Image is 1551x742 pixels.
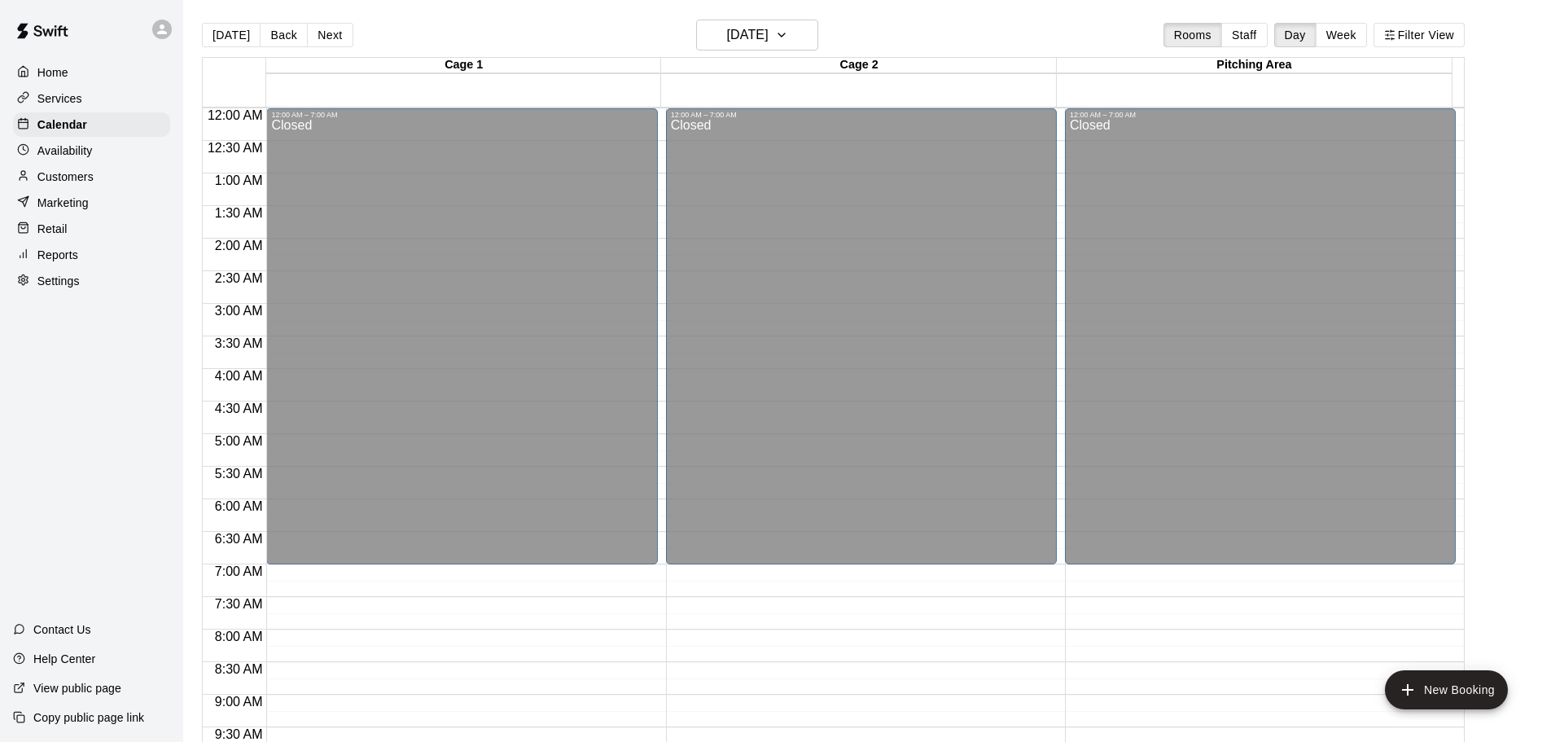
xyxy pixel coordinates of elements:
button: Day [1274,23,1317,47]
div: 12:00 AM – 7:00 AM [671,111,1052,119]
span: 6:30 AM [211,532,267,546]
div: Closed [1070,119,1451,570]
a: Settings [13,269,170,293]
div: 12:00 AM – 7:00 AM: Closed [1065,108,1456,564]
p: Contact Us [33,621,91,638]
h6: [DATE] [727,24,769,46]
p: Customers [37,169,94,185]
p: Home [37,64,68,81]
a: Marketing [13,191,170,215]
p: Marketing [37,195,89,211]
span: 3:30 AM [211,336,267,350]
div: Cage 1 [266,58,661,73]
span: 12:00 AM [204,108,267,122]
a: Calendar [13,112,170,137]
div: Closed [671,119,1052,570]
span: 9:30 AM [211,727,267,741]
button: Next [307,23,353,47]
span: 7:30 AM [211,597,267,611]
a: Customers [13,165,170,189]
span: 1:00 AM [211,173,267,187]
a: Reports [13,243,170,267]
a: Retail [13,217,170,241]
p: Reports [37,247,78,263]
span: 2:30 AM [211,271,267,285]
span: 8:00 AM [211,630,267,643]
p: Copy public page link [33,709,144,726]
div: 12:00 AM – 7:00 AM: Closed [666,108,1057,564]
button: Staff [1221,23,1268,47]
span: 2:00 AM [211,239,267,252]
p: Settings [37,273,80,289]
span: 6:00 AM [211,499,267,513]
span: 1:30 AM [211,206,267,220]
button: [DATE] [202,23,261,47]
span: 5:00 AM [211,434,267,448]
button: Week [1316,23,1367,47]
span: 7:00 AM [211,564,267,578]
a: Availability [13,138,170,163]
button: Back [260,23,308,47]
p: Calendar [37,116,87,133]
span: 9:00 AM [211,695,267,709]
button: [DATE] [696,20,818,50]
button: Rooms [1163,23,1222,47]
span: 5:30 AM [211,467,267,481]
p: View public page [33,680,121,696]
div: Pitching Area [1057,58,1452,73]
p: Services [37,90,82,107]
span: 4:30 AM [211,402,267,415]
div: 12:00 AM – 7:00 AM [1070,111,1451,119]
button: add [1385,670,1508,709]
span: 3:00 AM [211,304,267,318]
span: 8:30 AM [211,662,267,676]
div: Cage 2 [661,58,1056,73]
p: Availability [37,143,93,159]
span: 4:00 AM [211,369,267,383]
span: 12:30 AM [204,141,267,155]
div: Closed [271,119,652,570]
a: Services [13,86,170,111]
p: Help Center [33,651,95,667]
p: Retail [37,221,68,237]
a: Home [13,60,170,85]
div: 12:00 AM – 7:00 AM [271,111,652,119]
button: Filter View [1374,23,1465,47]
div: 12:00 AM – 7:00 AM: Closed [266,108,657,564]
